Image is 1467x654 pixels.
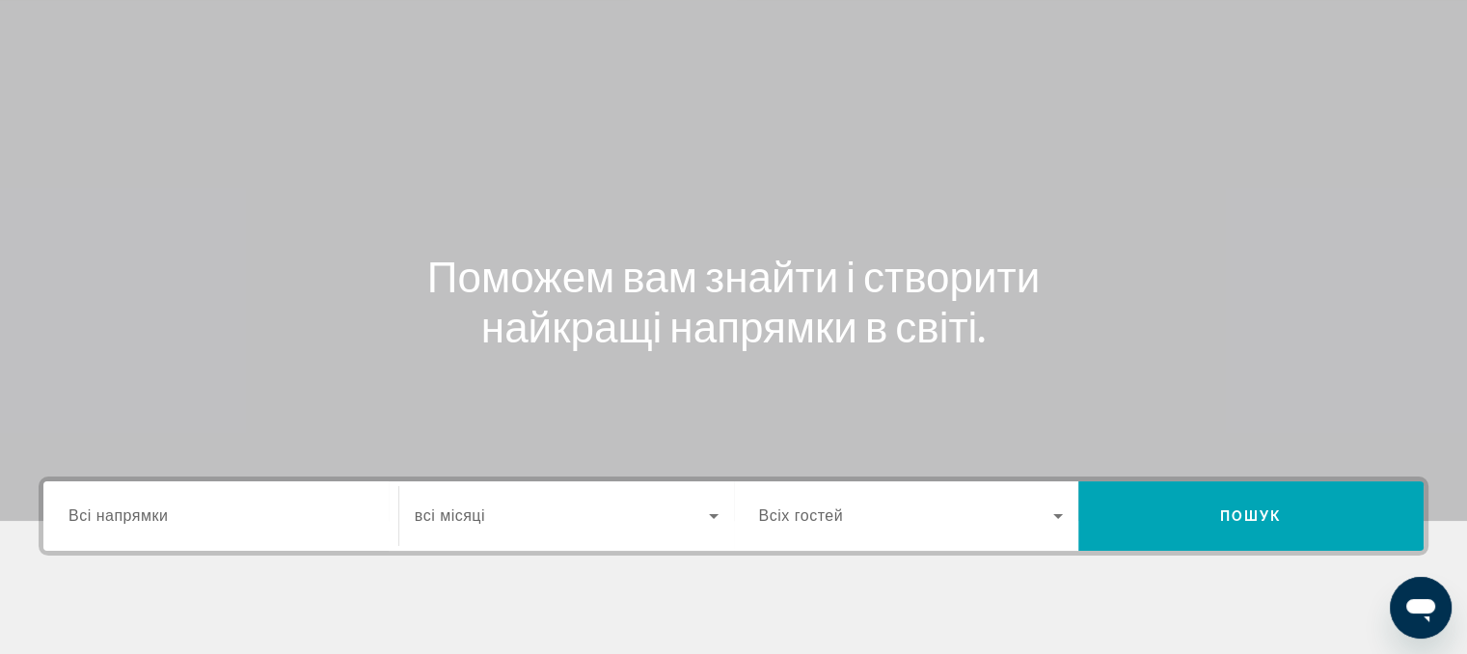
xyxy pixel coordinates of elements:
font: всі місяці [415,507,485,524]
iframe: Кнопка для запуску вікна повідомлення [1390,577,1452,639]
font: Всі напрямки [68,507,168,524]
font: Поможем вам знайти і створити найкращі напрямки в світі. [427,251,1040,351]
font: Всіх гостей [759,507,844,524]
font: Пошук [1220,508,1283,524]
div: Віджет пошуку [43,481,1424,551]
button: Пошук [1078,481,1424,551]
